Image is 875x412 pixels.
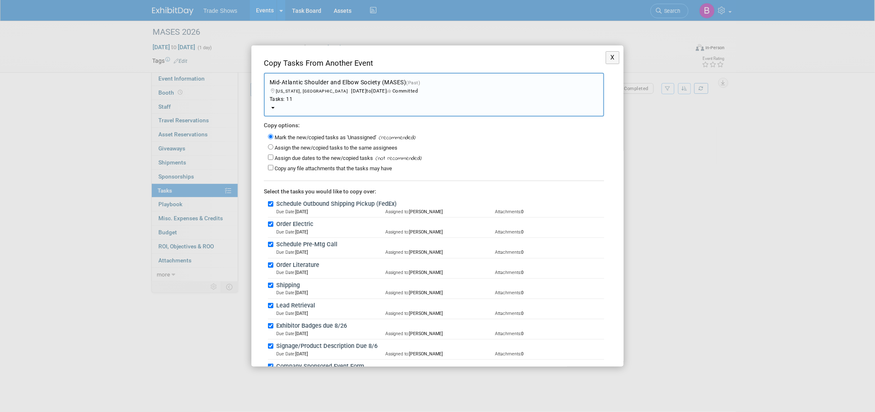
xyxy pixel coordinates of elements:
td: 0 [495,229,604,235]
label: Assign the new/copied tasks to the same assignees [275,145,397,151]
span: Due Date: [276,229,295,235]
label: Schedule Outbound Shipping Pickup (FedEx) [274,200,604,209]
span: Attachments: [495,229,521,235]
div: Select the tasks you would like to copy over: [264,181,604,196]
td: [PERSON_NAME] [385,310,495,317]
span: Due Date: [276,311,295,316]
span: Mid-Atlantic Shoulder and Elbow Society (MASES) [270,79,598,103]
td: [PERSON_NAME] [385,351,495,357]
label: Mark the new/copied tasks as 'Unassigned' [275,134,376,141]
span: [US_STATE], [GEOGRAPHIC_DATA] [276,88,351,94]
td: [PERSON_NAME] [385,290,495,296]
td: [DATE] [276,351,385,357]
span: Due Date: [276,331,295,336]
div: Copy Tasks From Another Event [264,58,604,73]
div: Copy options: [264,121,604,130]
span: Assigned to: [385,229,409,235]
span: Due Date: [276,290,295,295]
td: [PERSON_NAME] [385,229,495,235]
label: Lead Retrieval [274,301,604,310]
td: [PERSON_NAME] [385,249,495,255]
td: 0 [495,269,604,276]
td: [DATE] [276,269,385,276]
td: [DATE] [276,310,385,317]
label: Company Sponsored Event Form [274,362,604,371]
td: [PERSON_NAME] [385,331,495,337]
td: 0 [495,249,604,255]
div: Tasks: 11 [270,96,598,103]
span: Assigned to: [385,250,409,255]
td: 0 [495,310,604,317]
span: Attachments: [495,290,521,295]
td: 0 [495,209,604,215]
span: Assigned to: [385,351,409,357]
td: [DATE] [276,249,385,255]
span: Attachments: [495,351,521,357]
span: to [367,88,372,94]
label: Order Electric [274,220,604,229]
span: Assigned to: [385,290,409,295]
span: Due Date: [276,270,295,275]
label: Schedule Pre-Mtg Call [274,240,604,249]
td: 0 [495,331,604,337]
span: Due Date: [276,209,295,214]
label: Order Literature [274,261,604,270]
td: [PERSON_NAME] [385,209,495,215]
label: Shipping [274,281,604,290]
span: Attachments: [495,331,521,336]
span: Assigned to: [385,331,409,336]
label: Assign due dates to the new/copied tasks [275,155,373,161]
td: 0 [495,351,604,357]
label: Signage/Product Description Due 8/6 [274,342,604,351]
td: [DATE] [276,229,385,235]
span: Due Date: [276,250,295,255]
span: Assigned to: [385,270,409,275]
td: [PERSON_NAME] [385,269,495,276]
span: Assigned to: [385,311,409,316]
span: Attachments: [495,270,521,275]
td: [DATE] [276,290,385,296]
td: [DATE] [276,209,385,215]
span: (not recommended) [373,155,422,163]
span: Attachments: [495,209,521,214]
button: Mid-Atlantic Shoulder and Elbow Society (MASES)(Past) [US_STATE], [GEOGRAPHIC_DATA][DATE]to[DATE]... [264,73,604,117]
span: (recommended) [376,134,416,142]
span: Attachments: [495,250,521,255]
span: Assigned to: [385,209,409,214]
span: Attachments: [495,311,521,316]
span: (Past) [406,80,421,86]
span: Due Date: [276,351,295,357]
td: [DATE] [276,331,385,337]
button: X [606,51,619,64]
td: 0 [495,290,604,296]
label: Copy any file attachments that the tasks may have [275,165,392,171]
label: Exhibitor Badges due 8/26 [274,322,604,331]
